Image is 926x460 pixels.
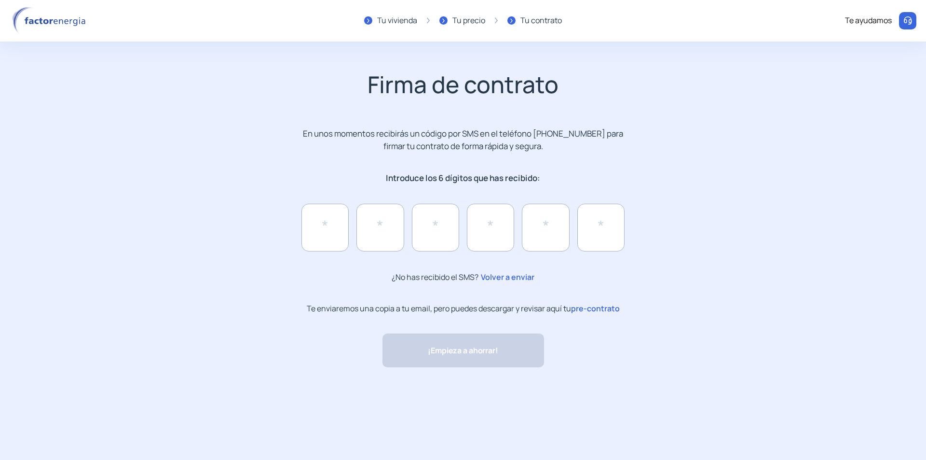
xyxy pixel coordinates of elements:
p: Introduce los 6 dígitos que has recibido: [295,172,632,184]
div: Tu contrato [520,14,562,27]
img: logo factor [10,7,92,35]
p: En unos momentos recibirás un código por SMS en el teléfono [PHONE_NUMBER] para firmar tu contrat... [295,127,632,153]
div: Te ayudamos [845,14,892,27]
div: Tu vivienda [377,14,417,27]
span: pre-contrato [571,303,620,314]
img: llamar [903,16,912,26]
h2: Firma de contrato [222,70,704,98]
span: Volver a enviar [478,271,534,283]
button: ¡Empieza a ahorrar! [382,334,544,367]
span: ¡Empieza a ahorrar! [428,345,498,357]
p: ¿No has recibido el SMS? [392,271,534,284]
div: Tu precio [452,14,485,27]
p: Te enviaremos una copia a tu email, pero puedes descargar y revisar aquí tu [307,303,620,314]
